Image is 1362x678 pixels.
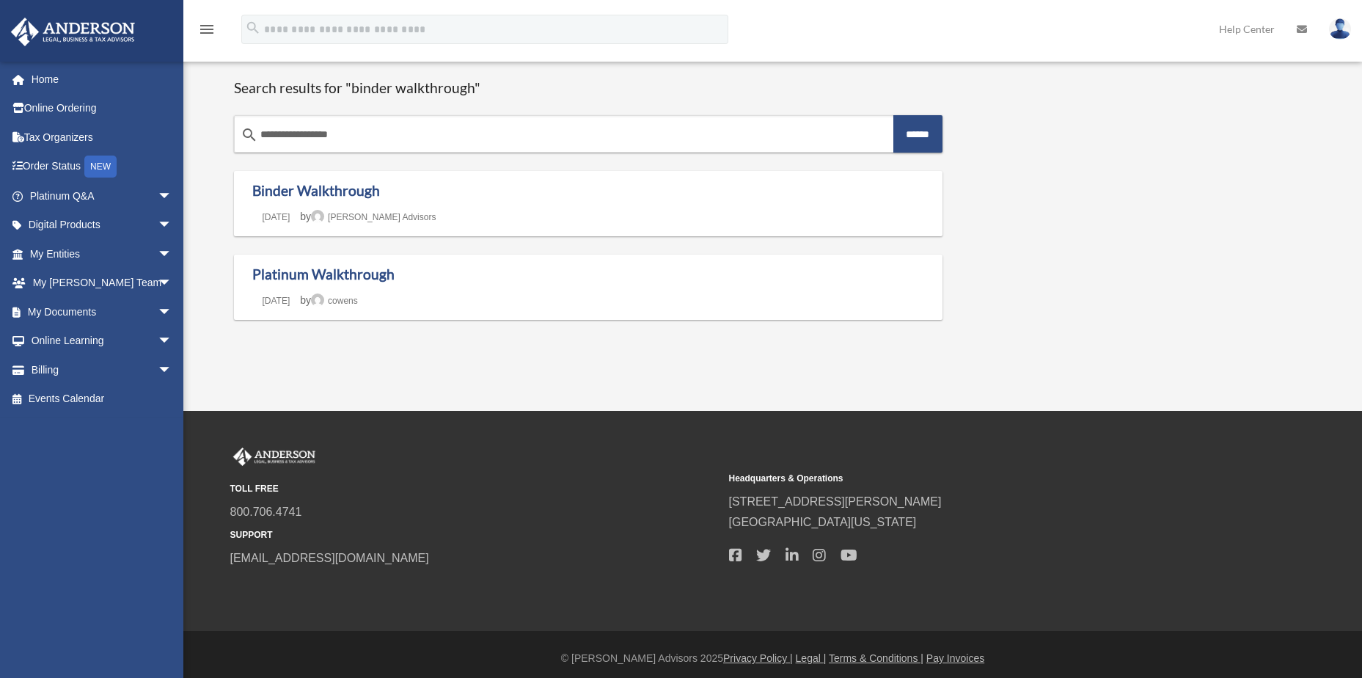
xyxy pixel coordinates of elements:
a: [PERSON_NAME] Advisors [311,212,436,222]
a: Digital Productsarrow_drop_down [10,211,194,240]
a: cowens [311,296,358,306]
span: arrow_drop_down [158,239,187,269]
a: [GEOGRAPHIC_DATA][US_STATE] [729,516,917,528]
a: My Entitiesarrow_drop_down [10,239,194,269]
a: [EMAIL_ADDRESS][DOMAIN_NAME] [230,552,429,564]
span: arrow_drop_down [158,211,187,241]
a: [DATE] [252,212,301,222]
a: [DATE] [252,296,301,306]
a: My Documentsarrow_drop_down [10,297,194,327]
span: by [300,294,357,306]
a: Binder Walkthrough [252,182,380,199]
span: arrow_drop_down [158,297,187,327]
h1: Search results for "binder walkthrough" [234,79,943,98]
a: Online Learningarrow_drop_down [10,327,194,356]
a: [STREET_ADDRESS][PERSON_NAME] [729,495,942,508]
i: search [245,20,261,36]
a: menu [198,26,216,38]
a: Terms & Conditions | [829,652,923,664]
a: Privacy Policy | [723,652,793,664]
a: Home [10,65,187,94]
div: © [PERSON_NAME] Advisors 2025 [183,649,1362,668]
img: User Pic [1329,18,1351,40]
a: Order StatusNEW [10,152,194,182]
a: My [PERSON_NAME] Teamarrow_drop_down [10,269,194,298]
small: Headquarters & Operations [729,471,1218,486]
a: 800.706.4741 [230,506,302,518]
a: Platinum Q&Aarrow_drop_down [10,181,194,211]
i: search [241,126,258,144]
div: NEW [84,156,117,178]
span: arrow_drop_down [158,327,187,357]
a: Pay Invoices [926,652,984,664]
span: arrow_drop_down [158,269,187,299]
a: Events Calendar [10,384,194,414]
a: Tax Organizers [10,123,194,152]
small: SUPPORT [230,528,719,543]
small: TOLL FREE [230,481,719,497]
img: Anderson Advisors Platinum Portal [230,448,318,467]
i: menu [198,21,216,38]
span: arrow_drop_down [158,355,187,385]
span: arrow_drop_down [158,181,187,211]
a: Legal | [796,652,827,664]
a: Online Ordering [10,94,194,123]
img: Anderson Advisors Platinum Portal [7,18,139,46]
span: by [300,211,436,222]
a: Billingarrow_drop_down [10,355,194,384]
a: Platinum Walkthrough [252,266,395,282]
